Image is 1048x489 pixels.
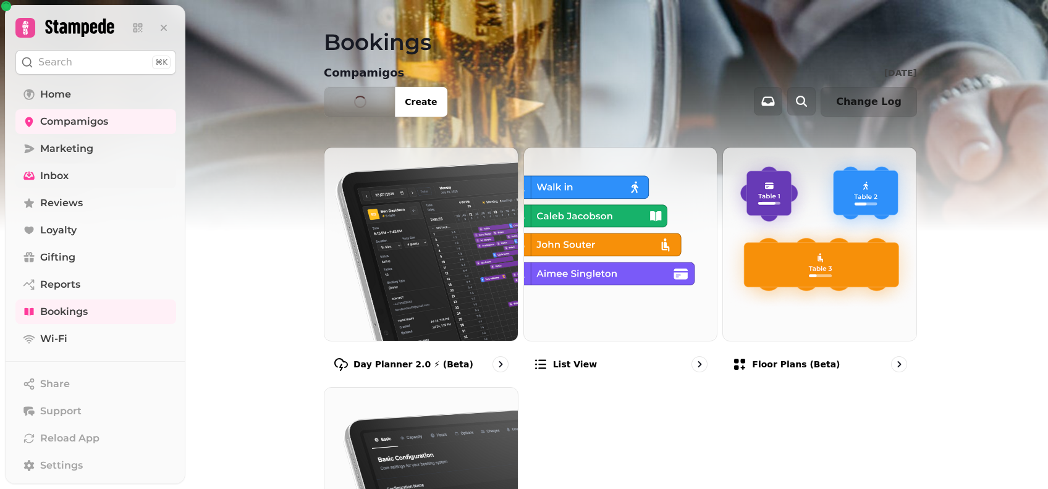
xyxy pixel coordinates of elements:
[693,358,706,370] svg: go to
[324,148,518,341] img: Day Planner 2.0 ⚡ (Beta)
[15,245,176,270] a: Gifting
[395,87,447,117] button: Create
[15,272,176,297] a: Reports
[40,141,93,156] span: Marketing
[15,82,176,107] a: Home
[405,98,437,106] span: Create
[40,404,82,419] span: Support
[40,169,69,183] span: Inbox
[553,358,597,370] p: List view
[40,458,83,473] span: Settings
[152,56,171,69] div: ⌘K
[40,223,77,238] span: Loyalty
[494,358,507,370] svg: go to
[15,164,176,188] a: Inbox
[15,327,176,351] a: Wi-Fi
[15,399,176,424] button: Support
[15,191,176,215] a: Reviews
[15,218,176,243] a: Loyalty
[15,109,176,134] a: Compamigos
[15,372,176,396] button: Share
[40,196,83,211] span: Reviews
[324,64,404,81] p: Compamigos
[40,87,71,102] span: Home
[40,377,70,391] span: Share
[893,358,905,370] svg: go to
[40,250,75,265] span: Gifting
[722,147,917,382] a: Floor Plans (beta)Floor Plans (beta)
[15,50,176,75] button: Search⌘K
[353,358,473,370] p: Day Planner 2.0 ⚡ (Beta)
[723,148,916,341] img: Floor Plans (beta)
[324,147,518,382] a: Day Planner 2.0 ⚡ (Beta)Day Planner 2.0 ⚡ (Beta)
[40,277,80,292] span: Reports
[15,426,176,451] button: Reload App
[752,358,840,370] p: Floor Plans (beta)
[15,453,176,478] a: Settings
[38,55,72,70] p: Search
[40,304,88,319] span: Bookings
[40,114,108,129] span: Compamigos
[524,148,717,341] img: List view
[836,97,902,107] span: Change Log
[40,332,67,346] span: Wi-Fi
[884,67,917,79] p: [DATE]
[523,147,718,382] a: List viewList view
[15,299,176,324] a: Bookings
[821,87,917,117] button: Change Log
[15,136,176,161] a: Marketing
[40,431,99,446] span: Reload App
